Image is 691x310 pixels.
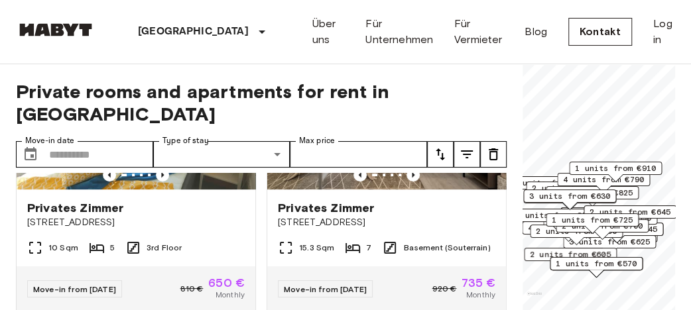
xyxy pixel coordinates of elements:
[532,182,613,194] span: 2 units from €810
[462,277,495,289] span: 735 €
[552,214,633,226] span: 1 units from €725
[33,284,116,294] span: Move-in from [DATE]
[27,216,245,229] span: [STREET_ADDRESS]
[522,221,615,242] div: Map marker
[278,216,495,229] span: [STREET_ADDRESS]
[403,242,490,254] span: Basement (Souterrain)
[180,283,203,295] span: 810 €
[576,223,657,235] span: 3 units from €745
[216,289,245,301] span: Monthly
[156,168,169,181] button: Previous image
[162,135,209,146] label: Type of stay
[138,24,249,40] p: [GEOGRAPHIC_DATA]
[353,168,367,181] button: Previous image
[557,173,650,193] div: Map marker
[525,24,547,40] a: Blog
[513,177,594,189] span: 1 units from €690
[527,291,542,307] a: Mapbox logo
[299,242,334,254] span: 15.3 Sqm
[147,242,182,254] span: 3rd Floor
[312,16,345,48] a: Über uns
[365,16,433,48] a: Für Unternehmen
[563,174,644,185] span: 4 units from €790
[278,200,374,216] span: Privates Zimmer
[530,225,623,245] div: Map marker
[17,141,44,168] button: Choose date
[653,16,675,48] a: Log in
[454,16,503,48] a: Für Vermieter
[590,206,670,218] span: 2 units from €645
[366,242,371,254] span: 7
[530,248,611,260] span: 2 units from €605
[546,213,639,234] div: Map marker
[16,80,507,125] span: Private rooms and apartments for rent in [GEOGRAPHIC_DATA]
[427,141,454,168] button: tune
[16,23,95,36] img: Habyt
[529,190,610,202] span: 3 units from €630
[526,181,619,202] div: Map marker
[584,205,676,226] div: Map marker
[568,18,632,46] a: Kontakt
[536,225,617,237] span: 2 units from €690
[550,257,643,278] div: Map marker
[432,283,456,295] span: 920 €
[25,135,74,146] label: Move-in date
[27,200,123,216] span: Privates Zimmer
[546,186,639,207] div: Map marker
[454,141,480,168] button: tune
[569,162,662,182] div: Map marker
[575,162,656,174] span: 1 units from €910
[110,242,115,254] span: 5
[552,187,633,199] span: 2 units from €825
[563,235,656,256] div: Map marker
[480,141,507,168] button: tune
[284,284,367,294] span: Move-in from [DATE]
[523,189,616,210] div: Map marker
[562,220,643,232] span: 2 units from €700
[507,176,599,197] div: Map marker
[524,248,617,268] div: Map marker
[299,135,335,146] label: Max price
[103,168,116,181] button: Previous image
[208,277,245,289] span: 650 €
[48,242,78,254] span: 10 Sqm
[407,168,420,181] button: Previous image
[556,258,637,270] span: 1 units from €570
[466,289,495,301] span: Monthly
